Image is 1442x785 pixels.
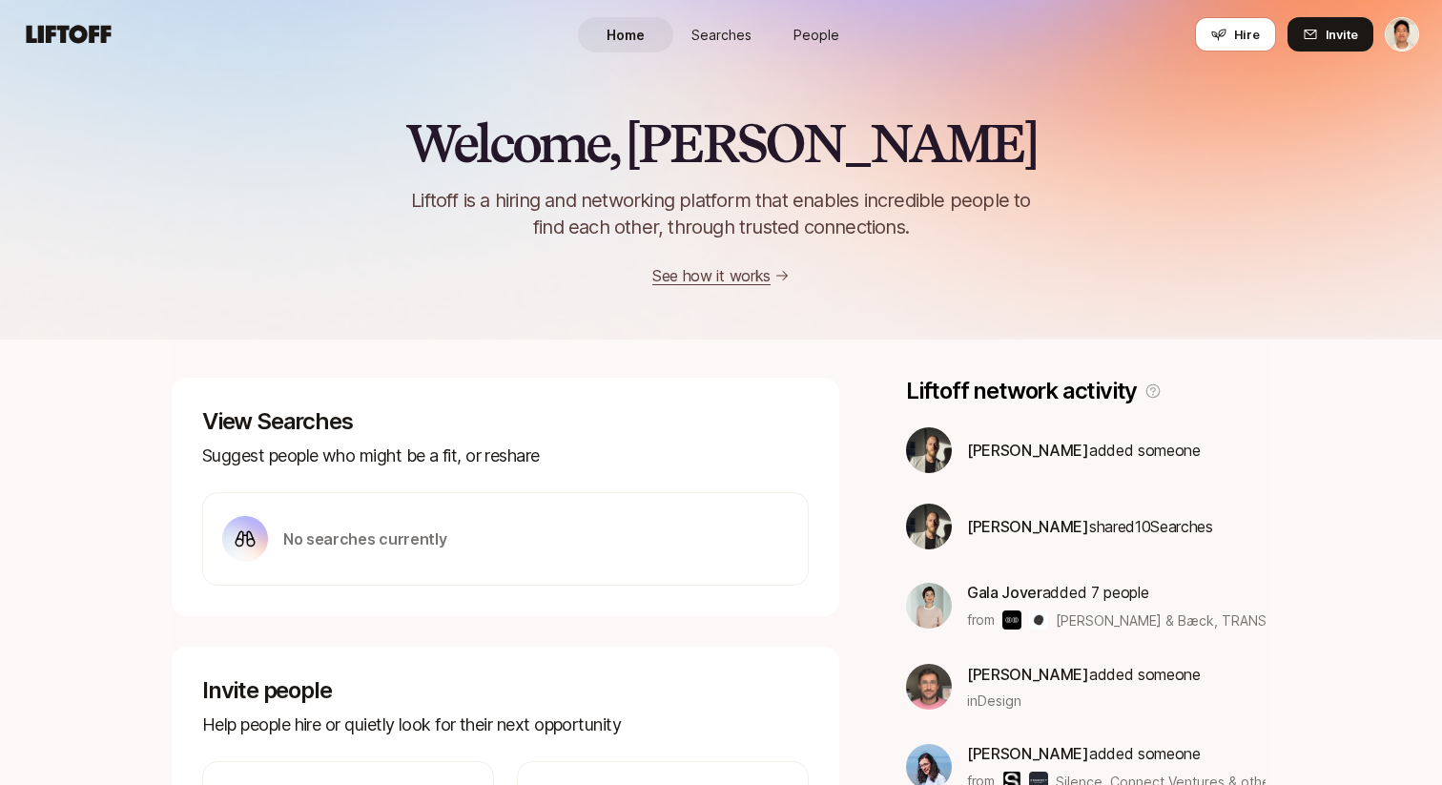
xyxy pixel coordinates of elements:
p: added someone [967,741,1266,766]
span: Hire [1234,25,1260,44]
p: added someone [967,662,1201,687]
p: Liftoff network activity [906,378,1137,404]
span: Searches [691,25,752,45]
a: People [769,17,864,52]
p: added someone [967,438,1201,463]
img: Jeremy Chen [1386,18,1418,51]
img: 318e5d3d_b654_46dc_b918_bcb3f7c51db9.jpg [906,427,952,473]
img: be759a5f_470b_4f28_a2aa_5434c985ebf0.jpg [906,664,952,710]
h2: Welcome, [PERSON_NAME] [405,114,1038,172]
button: Hire [1195,17,1276,52]
button: Jeremy Chen [1385,17,1419,52]
span: Invite [1326,25,1358,44]
span: in Design [967,691,1021,711]
button: Invite [1287,17,1373,52]
a: Searches [673,17,769,52]
img: 318e5d3d_b654_46dc_b918_bcb3f7c51db9.jpg [906,504,952,549]
p: No searches currently [283,527,446,551]
p: Invite people [202,677,809,704]
span: Gala Jover [967,583,1042,602]
span: [PERSON_NAME] [967,517,1089,536]
p: added 7 people [967,580,1266,605]
span: [PERSON_NAME] & Bæck, TRANSCRIPT Magazine & others [1056,612,1429,629]
p: Suggest people who might be a fit, or reshare [202,443,809,469]
img: Bakken & Bæck [1002,610,1021,630]
img: ACg8ocKhcGRvChYzWN2dihFRyxedT7mU-5ndcsMXykEoNcm4V62MVdan=s160-c [906,583,952,629]
span: Home [607,25,645,45]
p: Help people hire or quietly look for their next opportunity [202,712,809,738]
p: from [967,609,995,631]
a: See how it works [652,266,771,285]
p: View Searches [202,408,809,435]
a: Home [578,17,673,52]
img: TRANSCRIPT Magazine [1029,610,1048,630]
span: [PERSON_NAME] [967,441,1089,460]
p: shared 10 Search es [967,514,1213,539]
p: Liftoff is a hiring and networking platform that enables incredible people to find each other, th... [380,187,1062,240]
span: [PERSON_NAME] [967,665,1089,684]
span: [PERSON_NAME] [967,744,1089,763]
span: People [793,25,839,45]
